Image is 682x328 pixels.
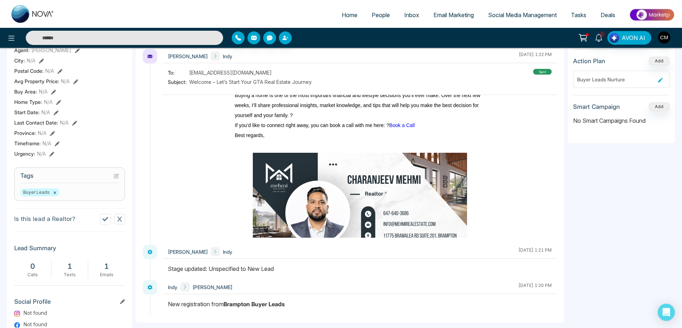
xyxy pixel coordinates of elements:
span: Agent: [14,46,30,54]
a: Inbox [397,8,426,22]
span: [PERSON_NAME] [192,283,232,291]
img: Facebook Logo [14,322,20,328]
div: 1 [92,261,121,272]
h3: Lead Summary [14,244,125,255]
span: [PERSON_NAME] [168,248,208,256]
span: Timeframe : [14,140,41,147]
img: Lead Flow [609,33,619,43]
span: N/A [27,57,35,64]
span: N/A [42,140,51,147]
div: Buyer Leads Nurture [577,76,655,83]
span: Last Contact Date : [14,119,58,126]
span: AVON AI [622,34,645,42]
p: Is this lead a Realtor? [14,215,75,224]
p: No Smart Campaigns Found [573,116,670,125]
a: Social Media Management [481,8,564,22]
a: Deals [593,8,622,22]
a: Home [335,8,365,22]
span: N/A [45,67,54,75]
span: N/A [44,98,52,106]
span: N/A [39,88,47,95]
span: N/A [61,77,70,85]
span: Avg Property Price : [14,77,59,85]
span: [PERSON_NAME] [168,52,208,60]
span: Tasks [571,11,586,19]
span: Inbox [404,11,419,19]
span: Buyer Leads [20,188,59,196]
div: sent [533,69,552,75]
img: Nova CRM Logo [11,5,54,23]
span: Indy [223,52,232,60]
div: Emails [92,272,121,278]
span: City : [14,57,25,64]
div: [DATE] 1:21 PM [518,247,552,256]
img: Market-place.gif [626,7,678,23]
button: Add [649,57,670,65]
span: Start Date : [14,109,40,116]
div: 1 [55,261,85,272]
a: Email Marketing [426,8,481,22]
span: [EMAIL_ADDRESS][DOMAIN_NAME] [189,69,272,76]
button: × [53,189,56,196]
span: Welcome – Let’s Start Your GTA Real Estate Journey [189,78,312,86]
span: To: [168,69,189,76]
h3: Action Plan [573,57,605,65]
div: 0 [18,261,47,272]
span: People [372,11,390,19]
span: Subject: [168,78,189,86]
div: [DATE] 1:22 PM [519,51,552,61]
span: Not found [24,321,47,328]
div: Texts [55,272,85,278]
img: Instagram Logo [14,311,20,317]
h3: Social Profile [14,298,125,309]
span: Indy [223,248,232,256]
button: AVON AI [607,31,651,45]
span: Province : [14,129,36,137]
span: N/A [38,129,46,137]
a: 2 [590,31,607,44]
span: Indy [168,283,177,291]
div: Calls [18,272,47,278]
span: Home [342,11,357,19]
span: Buy Area : [14,88,37,95]
span: Deals [601,11,615,19]
div: Open Intercom Messenger [658,304,675,321]
span: 2 [599,31,605,37]
span: N/A [60,119,69,126]
a: Tasks [564,8,593,22]
span: [PERSON_NAME] [31,46,71,54]
h3: Smart Campaign [573,103,620,110]
h3: Tags [20,172,119,183]
span: Social Media Management [488,11,557,19]
span: Not found [24,309,47,317]
a: People [365,8,397,22]
span: Postal Code : [14,67,44,75]
span: N/A [41,109,50,116]
span: Email Marketing [433,11,474,19]
span: Home Type : [14,98,42,106]
div: [DATE] 1:20 PM [518,282,552,292]
span: N/A [37,150,46,157]
span: Urgency : [14,150,35,157]
img: User Avatar [658,31,670,44]
button: Add [649,102,670,111]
